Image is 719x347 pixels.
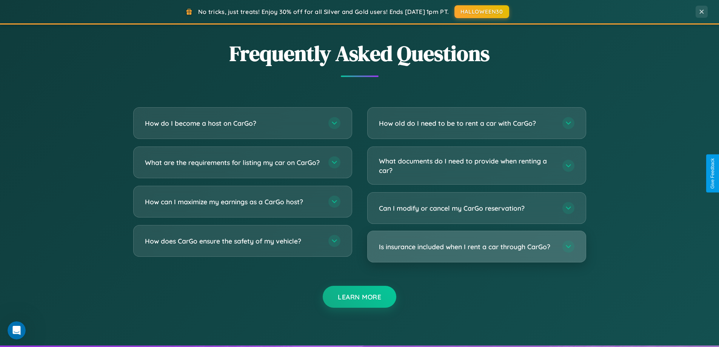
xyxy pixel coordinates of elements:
[379,204,555,213] h3: Can I modify or cancel my CarGo reservation?
[379,242,555,251] h3: Is insurance included when I rent a car through CarGo?
[145,119,321,128] h3: How do I become a host on CarGo?
[145,197,321,207] h3: How can I maximize my earnings as a CarGo host?
[145,158,321,167] h3: What are the requirements for listing my car on CarGo?
[8,321,26,339] iframe: Intercom live chat
[454,5,509,18] button: HALLOWEEN30
[145,236,321,246] h3: How does CarGo ensure the safety of my vehicle?
[379,119,555,128] h3: How old do I need to be to rent a car with CarGo?
[198,8,449,15] span: No tricks, just treats! Enjoy 30% off for all Silver and Gold users! Ends [DATE] 1pm PT.
[133,39,586,68] h2: Frequently Asked Questions
[710,158,715,189] div: Give Feedback
[323,286,396,308] button: Learn More
[379,156,555,175] h3: What documents do I need to provide when renting a car?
